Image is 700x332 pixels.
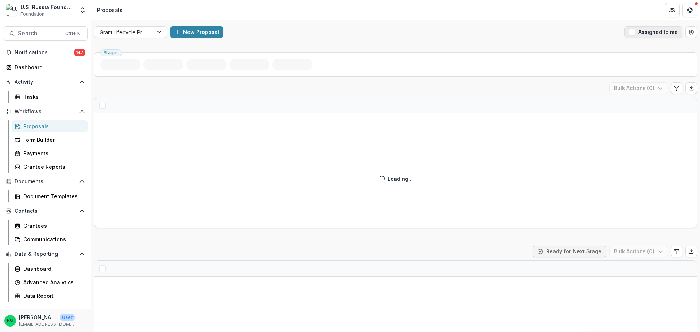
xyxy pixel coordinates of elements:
[6,4,17,16] img: U.S. Russia Foundation
[3,106,88,117] button: Open Workflows
[3,205,88,217] button: Open Contacts
[12,147,88,159] a: Payments
[685,26,697,38] button: Open table manager
[23,235,82,243] div: Communications
[12,91,88,103] a: Tasks
[19,313,57,321] p: [PERSON_NAME]
[60,314,75,321] p: User
[23,278,82,286] div: Advanced Analytics
[23,163,82,171] div: Grantee Reports
[624,26,682,38] button: Assigned to me
[19,321,75,328] p: [EMAIL_ADDRESS][DOMAIN_NAME]
[12,220,88,232] a: Grantees
[12,120,88,132] a: Proposals
[15,63,82,71] div: Dashboard
[15,50,74,56] span: Notifications
[23,149,82,157] div: Payments
[23,265,82,273] div: Dashboard
[3,76,88,88] button: Open Activity
[23,192,82,200] div: Document Templates
[682,3,697,17] button: Get Help
[12,276,88,288] a: Advanced Analytics
[3,248,88,260] button: Open Data & Reporting
[12,134,88,146] a: Form Builder
[94,5,125,15] nav: breadcrumb
[74,49,85,56] span: 147
[12,263,88,275] a: Dashboard
[78,3,88,17] button: Open entity switcher
[20,3,75,11] div: U.S. Russia Foundation
[15,79,76,85] span: Activity
[665,3,680,17] button: Partners
[20,11,44,17] span: Foundation
[23,136,82,144] div: Form Builder
[23,222,82,230] div: Grantees
[64,30,82,38] div: Ctrl + K
[15,179,76,185] span: Documents
[97,6,122,14] div: Proposals
[170,26,223,38] button: New Proposal
[104,50,119,55] span: Stages
[3,26,88,41] button: Search...
[23,122,82,130] div: Proposals
[3,47,88,58] button: Notifications147
[3,61,88,73] a: Dashboard
[12,290,88,302] a: Data Report
[15,208,76,214] span: Contacts
[12,161,88,173] a: Grantee Reports
[3,176,88,187] button: Open Documents
[23,93,82,101] div: Tasks
[78,316,86,325] button: More
[12,233,88,245] a: Communications
[15,251,76,257] span: Data & Reporting
[15,109,76,115] span: Workflows
[12,190,88,202] a: Document Templates
[23,292,82,300] div: Data Report
[18,30,61,37] span: Search...
[7,318,13,323] div: Ruslan Garipov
